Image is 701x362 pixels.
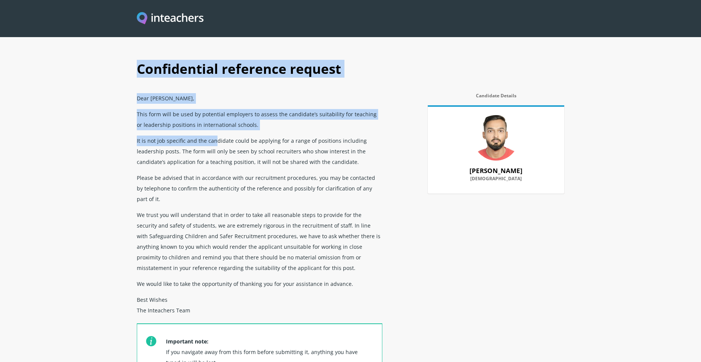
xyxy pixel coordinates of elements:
[473,115,519,161] img: 80150
[137,12,203,25] a: Visit this site's homepage
[137,292,382,323] p: Best Wishes The Inteachers Team
[437,176,555,186] label: [DEMOGRAPHIC_DATA]
[137,207,382,276] p: We trust you will understand that in order to take all reasonable steps to provide for the securi...
[137,53,564,90] h1: Confidential reference request
[428,93,564,103] label: Candidate Details
[137,133,382,170] p: It is not job specific and the candidate could be applying for a range of positions including lea...
[137,106,382,133] p: This form will be used by potential employers to assess the candidate’s suitability for teaching ...
[166,338,208,345] strong: Important note:
[469,166,523,175] strong: [PERSON_NAME]
[137,12,203,25] img: Inteachers
[137,170,382,207] p: Please be advised that in accordance with our recruitment procedures, you may be contacted by tel...
[137,90,382,106] p: Dear [PERSON_NAME],
[137,276,382,292] p: We would like to take the opportunity of thanking you for your assistance in advance.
